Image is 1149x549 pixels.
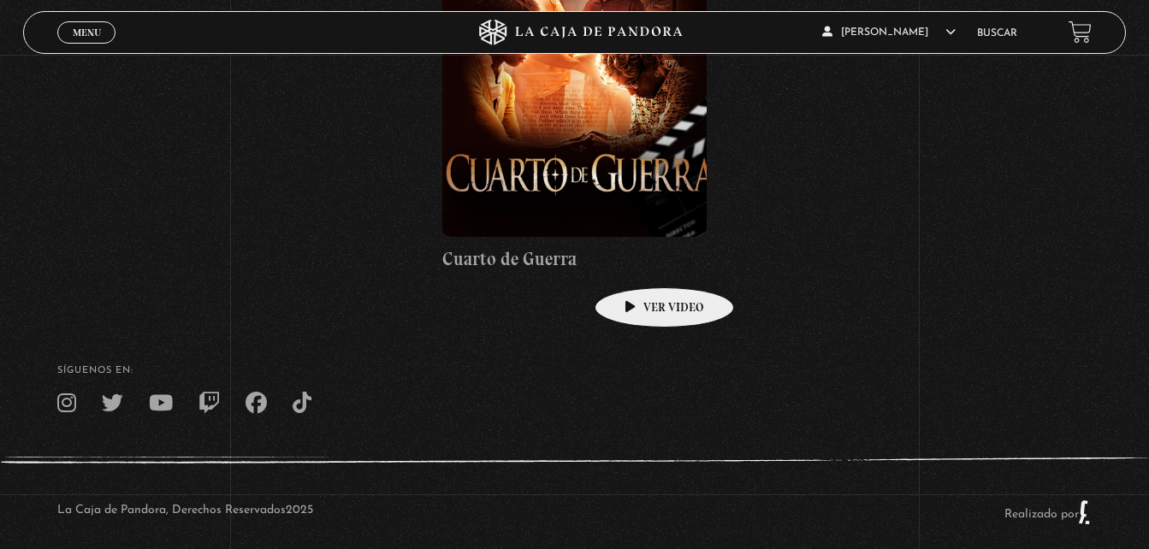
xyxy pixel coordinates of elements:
[822,27,956,38] span: [PERSON_NAME]
[442,245,707,273] h4: Cuarto de Guerra
[57,499,313,525] p: La Caja de Pandora, Derechos Reservados 2025
[1004,508,1092,521] a: Realizado por
[73,27,101,38] span: Menu
[1069,21,1092,44] a: View your shopping cart
[67,42,107,54] span: Cerrar
[57,366,1092,375] h4: SÍguenos en:
[977,28,1017,38] a: Buscar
